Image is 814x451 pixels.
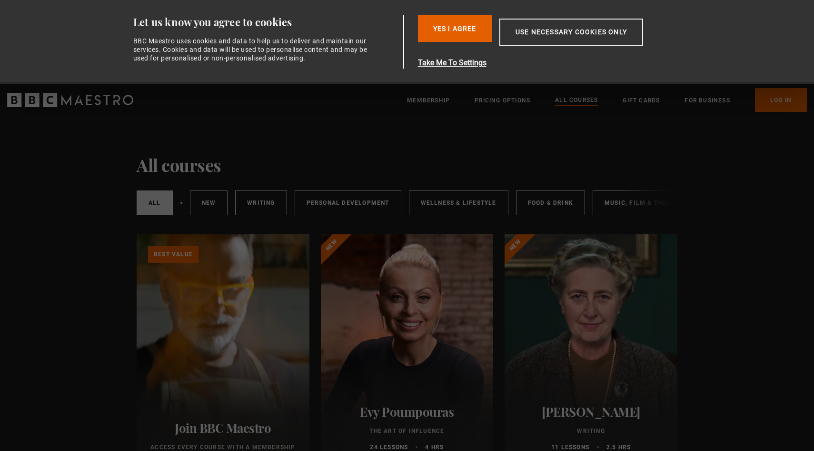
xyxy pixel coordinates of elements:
[137,190,173,215] a: All
[190,190,228,215] a: New
[418,15,492,42] button: Yes I Agree
[516,190,585,215] a: Food & Drink
[407,96,450,105] a: Membership
[148,246,199,263] p: Best value
[235,190,287,215] a: Writing
[332,427,482,435] p: The Art of Influence
[133,37,373,63] div: BBC Maestro uses cookies and data to help us to deliver and maintain our services. Cookies and da...
[516,427,666,435] p: Writing
[555,95,598,106] a: All Courses
[685,96,730,105] a: For business
[593,190,694,215] a: Music, Film & Theatre
[7,93,133,107] svg: BBC Maestro
[409,190,508,215] a: Wellness & Lifestyle
[133,15,400,29] div: Let us know you agree to cookies
[475,96,530,105] a: Pricing Options
[499,19,643,46] button: Use necessary cookies only
[623,96,660,105] a: Gift Cards
[332,404,482,419] h2: Evy Poumpouras
[418,57,688,69] button: Take Me To Settings
[295,190,401,215] a: Personal Development
[137,155,221,175] h1: All courses
[407,88,807,112] nav: Primary
[755,88,807,112] a: Log In
[516,404,666,419] h2: [PERSON_NAME]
